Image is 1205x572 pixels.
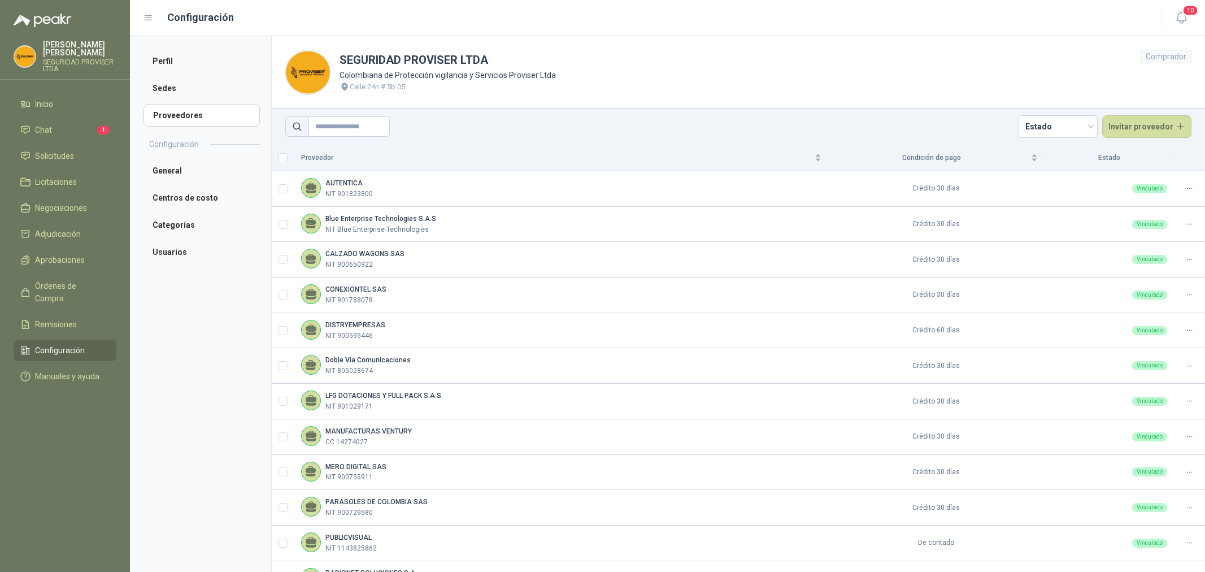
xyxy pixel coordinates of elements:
a: Inicio [14,93,116,115]
button: 10 [1171,8,1191,28]
a: General [143,159,260,182]
p: NIT 805028674 [325,366,373,376]
td: Crédito 30 días [828,278,1045,313]
b: MANUFACTURAS VENTURY [325,427,412,435]
span: Estado [1025,118,1091,135]
b: DISTRYEMPRESAS [325,321,385,329]
a: Negociaciones [14,197,116,219]
div: Vinculado [1132,291,1167,300]
div: Vinculado [1132,326,1167,335]
td: Crédito 30 días [828,455,1045,491]
div: Vinculado [1132,184,1167,193]
p: NIT 900650922 [325,259,373,270]
p: NIT 900595446 [325,331,373,341]
a: Órdenes de Compra [14,275,116,309]
h1: SEGURIDAD PROVISER LTDA [340,51,556,69]
span: Configuración [35,344,85,357]
button: Invitar proveedor [1102,115,1192,138]
span: Condición de pago [835,153,1029,163]
a: Perfil [143,50,260,72]
span: Proveedor [301,153,812,163]
a: Configuración [14,340,116,361]
p: Colombiana de Protección vigilancia y Servicios Proviser Ltda [340,69,556,81]
a: Sedes [143,77,260,99]
p: NIT 1143825862 [325,543,377,554]
span: 10 [1182,5,1198,16]
div: Vinculado [1132,539,1167,548]
div: Vinculado [1132,397,1167,406]
span: Chat [35,124,52,136]
a: Aprobaciones [14,249,116,271]
td: Crédito 60 días [828,313,1045,349]
div: Vinculado [1132,220,1167,229]
a: Remisiones [14,314,116,335]
p: NIT Blue Enterprise Technologies [325,224,429,235]
p: [PERSON_NAME] [PERSON_NAME] [43,41,116,57]
img: Company Logo [14,46,36,67]
a: Proveedores [143,104,260,127]
a: Usuarios [143,241,260,263]
div: Vinculado [1132,432,1167,441]
span: Órdenes de Compra [35,280,106,305]
b: CONEXIONTEL SAS [325,285,386,293]
a: Centros de costo [143,187,260,209]
td: Crédito 30 días [828,490,1045,526]
p: NIT 901029171 [325,401,373,412]
a: Chat1 [14,119,116,141]
div: Vinculado [1132,255,1167,264]
b: PARASOLES DE COLOMBIA SAS [325,498,428,506]
span: Inicio [35,98,53,110]
a: Adjudicación [14,223,116,245]
a: Solicitudes [14,145,116,167]
td: De contado [828,526,1045,561]
b: PUBLICVISUAL [325,534,372,541]
b: Doble Via Comunicaciones [325,356,411,364]
th: Estado [1045,145,1174,171]
p: CC 14274027 [325,437,368,448]
div: Vinculado [1132,467,1167,476]
p: Calle 24n # 5b 05 [350,81,405,93]
b: Blue Enterprise Technologies S.A.S [325,215,436,223]
a: Licitaciones [14,171,116,193]
span: Aprobaciones [35,254,85,266]
p: NIT 900755911 [325,472,373,483]
b: AUTENTICA [325,179,363,187]
p: NIT 901788078 [325,295,373,306]
span: Licitaciones [35,176,77,188]
img: Logo peakr [14,14,71,27]
img: Company Logo [286,50,330,94]
p: NIT 900729580 [325,508,373,518]
th: Condición de pago [828,145,1045,171]
b: LFG DOTACIONES Y FULL PACK S.A.S [325,392,441,400]
span: Solicitudes [35,150,74,162]
span: 1 [97,125,110,135]
td: Crédito 30 días [828,384,1045,419]
a: Manuales y ayuda [14,366,116,387]
p: NIT 901823800 [325,189,373,200]
div: Comprador [1141,50,1191,63]
td: Crédito 30 días [828,348,1045,384]
td: Crédito 30 días [828,171,1045,207]
span: Adjudicación [35,228,81,240]
a: Categorías [143,214,260,236]
span: Remisiones [35,318,77,331]
td: Crédito 30 días [828,242,1045,278]
p: SEGURIDAD PROVISER LTDA [43,59,116,72]
span: Negociaciones [35,202,87,214]
b: CALZADO WAGONS SAS [325,250,404,258]
div: Vinculado [1132,503,1167,512]
td: Crédito 30 días [828,207,1045,242]
div: Vinculado [1132,361,1167,370]
h2: Configuración [149,138,199,150]
b: MERO DIGITAL SAS [325,463,386,471]
h1: Configuración [167,10,234,25]
th: Proveedor [294,145,828,171]
td: Crédito 30 días [828,419,1045,455]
